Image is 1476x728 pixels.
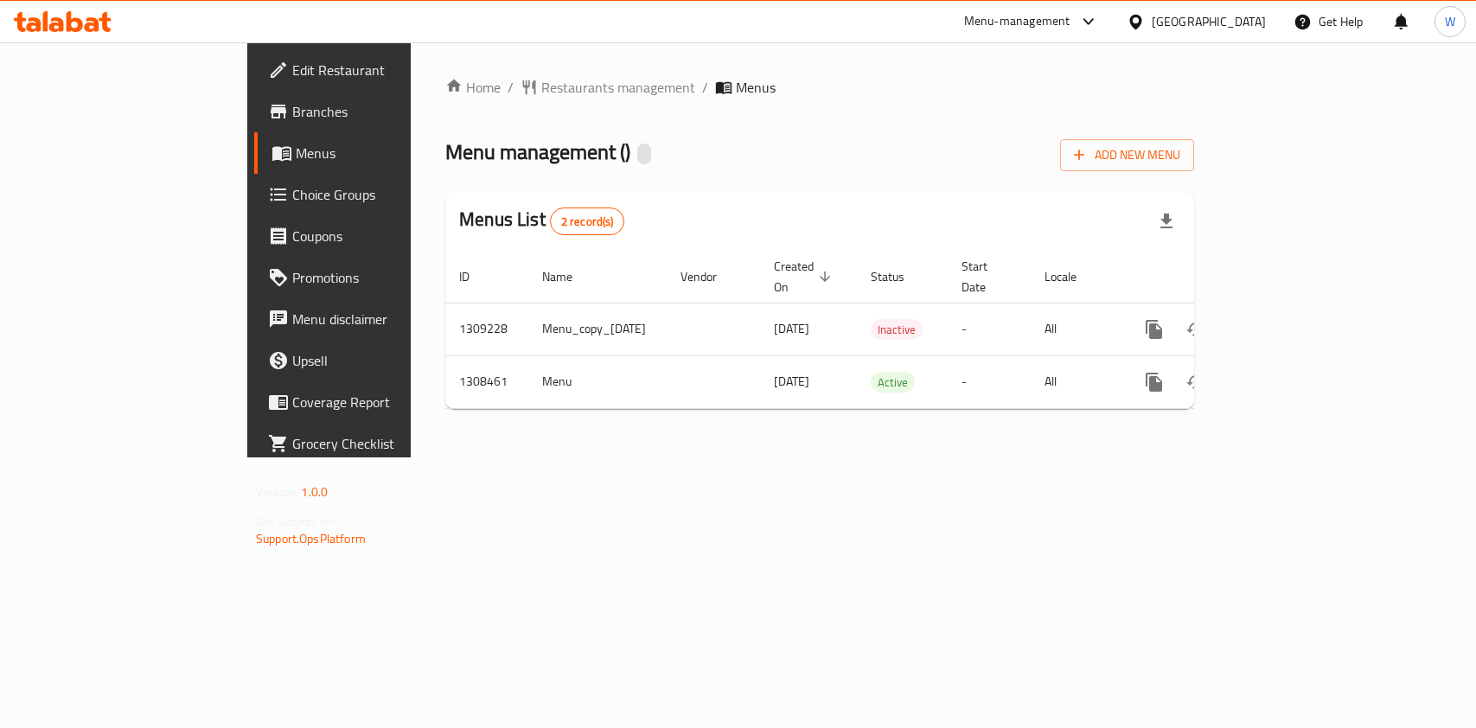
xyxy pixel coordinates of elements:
[521,77,695,98] a: Restaurants management
[1175,361,1217,403] button: Change Status
[445,132,630,171] span: Menu management ( )
[736,77,776,98] span: Menus
[445,77,1194,98] nav: breadcrumb
[254,298,494,340] a: Menu disclaimer
[948,355,1031,408] td: -
[254,257,494,298] a: Promotions
[871,319,923,340] div: Inactive
[292,392,480,412] span: Coverage Report
[528,303,667,355] td: Menu_copy_[DATE]
[1134,361,1175,403] button: more
[542,266,595,287] span: Name
[508,77,514,98] li: /
[254,49,494,91] a: Edit Restaurant
[1152,12,1266,31] div: [GEOGRAPHIC_DATA]
[459,266,492,287] span: ID
[292,267,480,288] span: Promotions
[256,510,335,533] span: Get support on:
[292,433,480,454] span: Grocery Checklist
[551,214,624,230] span: 2 record(s)
[871,320,923,340] span: Inactive
[292,101,480,122] span: Branches
[1031,303,1120,355] td: All
[1445,12,1455,31] span: W
[256,527,366,550] a: Support.OpsPlatform
[459,207,624,235] h2: Menus List
[254,91,494,132] a: Branches
[254,132,494,174] a: Menus
[1045,266,1099,287] span: Locale
[1134,309,1175,350] button: more
[296,143,480,163] span: Menus
[774,370,809,393] span: [DATE]
[774,317,809,340] span: [DATE]
[871,266,927,287] span: Status
[1175,309,1217,350] button: Change Status
[1146,201,1187,242] div: Export file
[550,208,625,235] div: Total records count
[445,251,1313,409] table: enhanced table
[680,266,739,287] span: Vendor
[292,226,480,246] span: Coupons
[528,355,667,408] td: Menu
[292,309,480,329] span: Menu disclaimer
[292,350,480,371] span: Upsell
[1120,251,1313,303] th: Actions
[948,303,1031,355] td: -
[1060,139,1194,171] button: Add New Menu
[292,184,480,205] span: Choice Groups
[254,174,494,215] a: Choice Groups
[254,381,494,423] a: Coverage Report
[871,373,915,393] span: Active
[1031,355,1120,408] td: All
[702,77,708,98] li: /
[964,11,1070,32] div: Menu-management
[254,423,494,464] a: Grocery Checklist
[256,481,298,503] span: Version:
[301,481,328,503] span: 1.0.0
[254,340,494,381] a: Upsell
[254,215,494,257] a: Coupons
[774,256,836,297] span: Created On
[292,60,480,80] span: Edit Restaurant
[1074,144,1180,166] span: Add New Menu
[871,372,915,393] div: Active
[962,256,1010,297] span: Start Date
[541,77,695,98] span: Restaurants management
